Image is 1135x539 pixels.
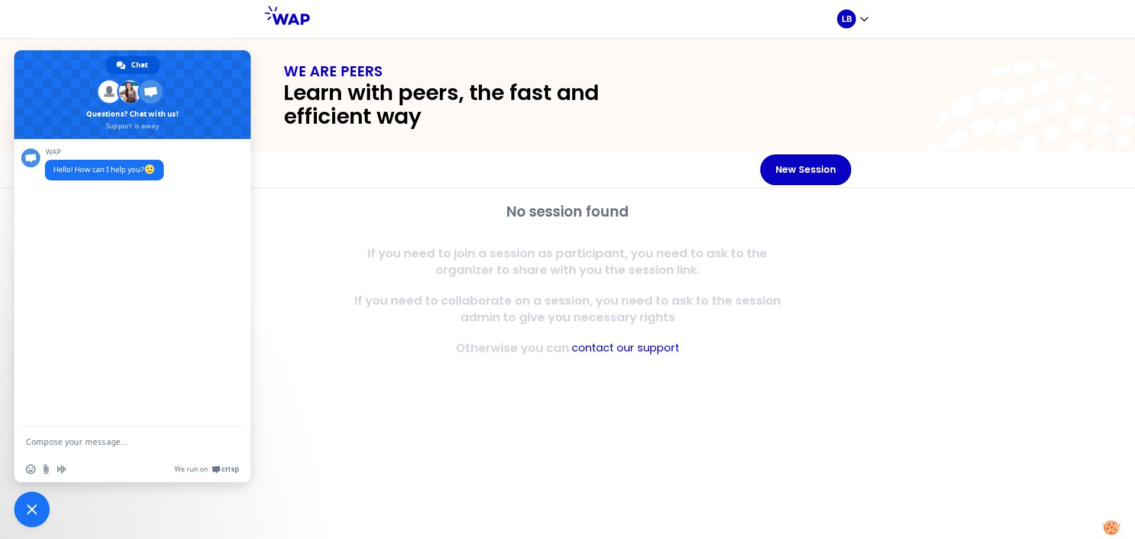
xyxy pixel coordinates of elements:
button: LB [837,9,870,28]
span: Hello! How can I help you? [53,164,155,175]
span: Chat [131,56,148,74]
span: Crisp [222,464,239,474]
span: We run on [174,464,208,474]
p: LB [842,13,852,25]
p: Otherwise you can [456,340,569,356]
span: WAP [45,148,164,156]
h1: WE ARE PEERS [284,62,851,81]
p: If you need to collaborate on a session, you need to ask to the session admin to give you necessa... [340,292,794,325]
span: Insert an emoji [26,464,35,474]
button: contact our support [572,340,679,356]
div: Close chat [14,492,50,527]
p: If you need to join a session as participant, you need to ask to the organizer to share with you ... [340,245,794,278]
div: Chat [106,56,160,74]
textarea: Compose your message... [26,437,213,447]
button: New Session [760,154,851,185]
span: Send a file [41,464,51,474]
h2: Learn with peers, the fast and efficient way [284,81,681,128]
span: Audio message [57,464,66,474]
h2: No session found [340,202,794,221]
a: We run onCrisp [174,464,239,474]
